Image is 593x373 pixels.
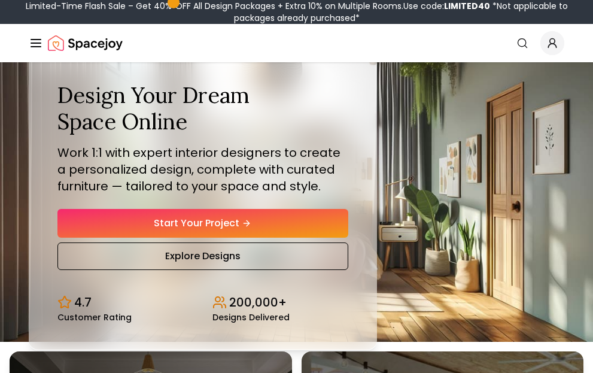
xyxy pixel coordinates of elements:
a: Spacejoy [48,31,123,55]
p: 200,000+ [229,294,287,311]
small: Customer Rating [57,313,132,322]
p: Work 1:1 with expert interior designers to create a personalized design, complete with curated fu... [57,144,348,195]
img: Spacejoy Logo [48,31,123,55]
div: Design stats [57,284,348,322]
a: Explore Designs [57,242,348,270]
nav: Global [29,24,564,62]
h1: Design Your Dream Space Online [57,83,348,134]
p: 4.7 [74,294,92,311]
small: Designs Delivered [212,313,290,322]
a: Start Your Project [57,209,348,238]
